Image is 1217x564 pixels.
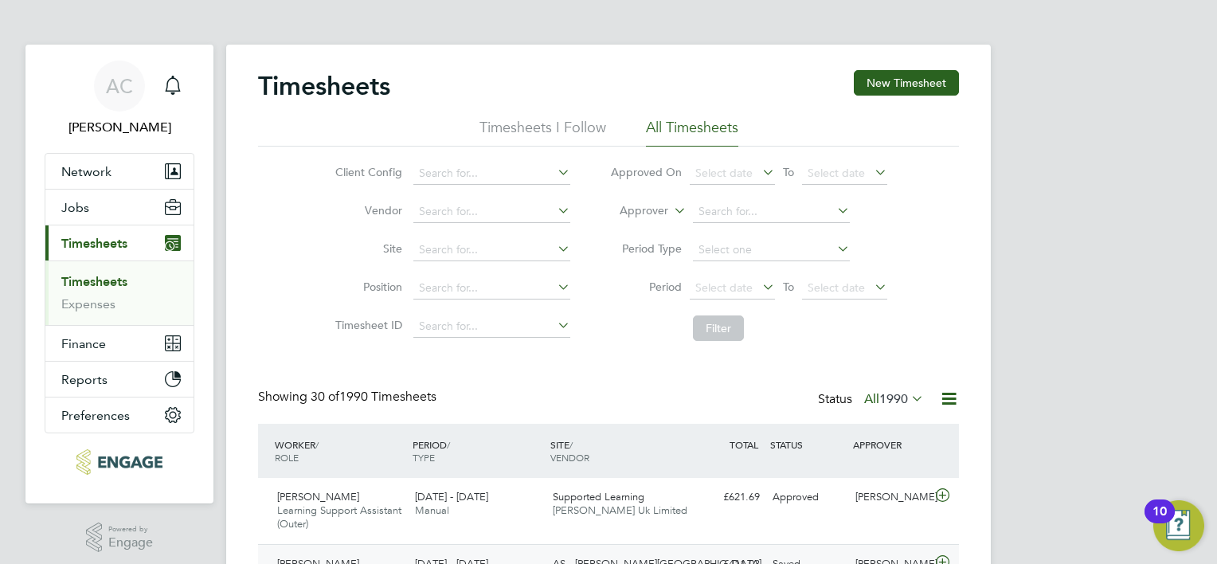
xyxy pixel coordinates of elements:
span: To [778,162,799,182]
a: Powered byEngage [86,523,154,553]
span: VENDOR [550,451,589,464]
input: Search for... [413,163,570,185]
span: Select date [695,166,753,180]
button: Network [45,154,194,189]
span: Powered by [108,523,153,536]
label: Period [610,280,682,294]
span: Preferences [61,408,130,423]
a: Expenses [61,296,115,311]
span: [DATE] - [DATE] [415,490,488,503]
h2: Timesheets [258,70,390,102]
span: Select date [695,280,753,295]
span: Jobs [61,200,89,215]
label: All [864,391,924,407]
span: Andy Crow [45,118,194,137]
input: Search for... [693,201,850,223]
button: Finance [45,326,194,361]
span: Finance [61,336,106,351]
div: Showing [258,389,440,405]
span: Reports [61,372,108,387]
span: AC [106,76,133,96]
button: New Timesheet [854,70,959,96]
input: Search for... [413,239,570,261]
span: Select date [808,166,865,180]
input: Search for... [413,315,570,338]
span: Engage [108,536,153,550]
button: Timesheets [45,225,194,260]
label: Site [331,241,402,256]
a: Timesheets [61,274,127,289]
div: WORKER [271,430,409,472]
div: 10 [1152,511,1167,532]
span: Supported Learning [553,490,644,503]
span: Learning Support Assistant (Outer) [277,503,401,531]
button: Open Resource Center, 10 new notifications [1153,500,1204,551]
input: Search for... [413,201,570,223]
label: Client Config [331,165,402,179]
span: / [569,438,573,451]
li: Timesheets I Follow [479,118,606,147]
span: 1990 [879,391,908,407]
label: Approved On [610,165,682,179]
nav: Main navigation [25,45,213,503]
span: Manual [415,503,449,517]
span: ROLE [275,451,299,464]
input: Search for... [413,277,570,300]
label: Timesheet ID [331,318,402,332]
div: STATUS [766,430,849,459]
span: 1990 Timesheets [311,389,436,405]
div: £621.69 [683,484,766,511]
input: Select one [693,239,850,261]
label: Period Type [610,241,682,256]
button: Preferences [45,398,194,433]
span: To [778,276,799,297]
span: [PERSON_NAME] [277,490,359,503]
span: / [315,438,319,451]
span: TYPE [413,451,435,464]
div: Approved [766,484,849,511]
button: Filter [693,315,744,341]
div: PERIOD [409,430,546,472]
label: Approver [597,203,668,219]
div: APPROVER [849,430,932,459]
a: Go to home page [45,449,194,475]
a: AC[PERSON_NAME] [45,61,194,137]
span: Network [61,164,112,179]
div: Status [818,389,927,411]
div: Timesheets [45,260,194,325]
span: / [447,438,450,451]
button: Jobs [45,190,194,225]
span: Timesheets [61,236,127,251]
label: Position [331,280,402,294]
li: All Timesheets [646,118,738,147]
span: [PERSON_NAME] Uk Limited [553,503,687,517]
label: Vendor [331,203,402,217]
span: Select date [808,280,865,295]
img: morganhunt-logo-retina.png [76,449,162,475]
button: Reports [45,362,194,397]
div: SITE [546,430,684,472]
div: [PERSON_NAME] [849,484,932,511]
span: TOTAL [730,438,758,451]
span: 30 of [311,389,339,405]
